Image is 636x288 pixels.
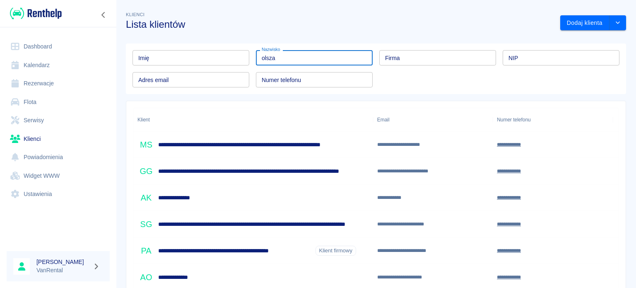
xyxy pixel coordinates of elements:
[7,148,110,167] a: Powiadomienia
[36,266,89,275] p: VanRental
[262,46,280,53] label: Nazwisko
[7,130,110,148] a: Klienci
[7,74,110,93] a: Rezerwacje
[97,10,110,20] button: Zwiń nawigację
[137,136,155,153] div: MS
[7,7,62,20] a: Renthelp logo
[10,7,62,20] img: Renthelp logo
[7,111,110,130] a: Serwisy
[377,108,390,131] div: Email
[137,189,155,206] div: AK
[7,56,110,75] a: Kalendarz
[137,215,155,233] div: SG
[609,15,626,31] button: drop-down
[126,19,554,30] h3: Lista klientów
[316,247,356,254] span: Klient firmowy
[373,108,493,131] div: Email
[560,15,609,31] button: Dodaj klienta
[137,242,155,259] div: PA
[493,108,612,131] div: Numer telefonu
[7,167,110,185] a: Widget WWW
[7,93,110,111] a: Flota
[7,185,110,203] a: Ustawienia
[137,162,155,180] div: GG
[137,269,155,286] div: AO
[36,258,89,266] h6: [PERSON_NAME]
[133,108,373,131] div: Klient
[126,12,145,17] span: Klienci
[497,108,530,131] div: Numer telefonu
[7,37,110,56] a: Dashboard
[137,108,150,131] div: Klient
